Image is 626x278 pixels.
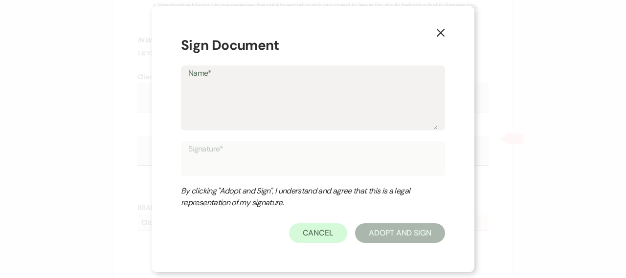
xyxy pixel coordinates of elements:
[188,66,438,81] label: Name*
[188,142,438,156] label: Signature*
[181,35,445,56] h1: Sign Document
[181,185,425,209] div: By clicking "Adopt and Sign", I understand and agree that this is a legal representation of my si...
[355,223,445,243] button: Adopt And Sign
[289,223,348,243] button: Cancel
